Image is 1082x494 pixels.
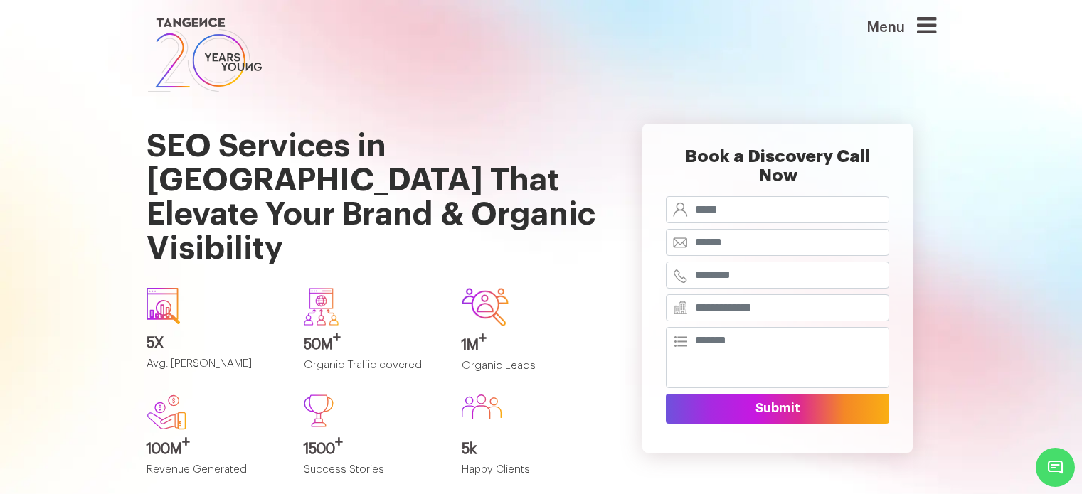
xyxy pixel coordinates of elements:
sup: + [335,435,343,449]
p: Happy Clients [462,464,598,488]
span: Chat Widget [1036,448,1075,487]
h3: 100M [147,441,283,457]
p: Organic Traffic covered [304,360,440,383]
h3: 5k [462,441,598,457]
p: Revenue Generated [147,464,283,488]
p: Avg. [PERSON_NAME] [147,358,283,382]
p: Success Stories [304,464,440,488]
h1: SEO Services in [GEOGRAPHIC_DATA] That Elevate Your Brand & Organic Visibility [147,95,598,276]
h3: 50M [304,337,440,353]
img: icon1.svg [147,288,181,324]
img: Path%20473.svg [304,394,334,427]
img: Group-640.svg [304,288,339,325]
img: new.svg [147,394,186,430]
img: Group%20586.svg [462,394,502,419]
h3: 5X [147,335,283,351]
button: Submit [666,394,889,424]
img: Group-642.svg [462,288,509,326]
h2: Book a Discovery Call Now [666,147,889,196]
h3: 1M [462,338,598,353]
sup: + [479,331,487,345]
h3: 1500 [304,441,440,457]
p: Organic Leads [462,360,598,384]
img: logo SVG [147,14,263,95]
sup: + [333,331,341,345]
sup: + [182,435,190,449]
